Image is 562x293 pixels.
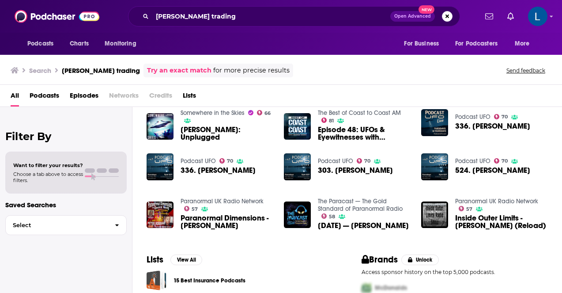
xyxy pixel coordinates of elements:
[13,162,83,168] span: Want to filter your results?
[419,5,434,14] span: New
[482,9,497,24] a: Show notifications dropdown
[257,110,271,115] a: 66
[21,35,65,52] button: open menu
[147,254,202,265] a: ListsView All
[362,254,398,265] h2: Brands
[184,206,198,211] a: 57
[181,126,273,141] span: [PERSON_NAME]: Unplugged
[174,276,245,285] a: 15 Best Insurance Podcasts
[181,126,273,141] a: Peter Robbins: Unplugged
[318,126,411,141] span: Episode 48: UFOs & Eyewitnesses with [PERSON_NAME]
[455,167,530,174] span: 524. [PERSON_NAME]
[318,198,403,213] a: The Paracast — The Gold Standard of Paranormal Radio
[321,118,334,123] a: 81
[11,88,19,107] span: All
[394,14,431,19] span: Open Advanced
[502,115,508,119] span: 70
[5,201,127,209] p: Saved Searches
[421,202,448,228] img: Inside Outer Limits - Peter Robbins (Reload)
[183,88,196,107] span: Lists
[504,67,548,74] button: Send feedback
[528,7,547,26] img: User Profile
[390,11,435,22] button: Open AdvancedNew
[449,35,510,52] button: open menu
[362,269,548,275] p: Access sponsor history on the top 5,000 podcasts.
[181,109,245,117] a: Somewhere in the Skies
[13,171,83,183] span: Choose a tab above to access filters.
[284,153,311,180] a: 303. Peter Robbins
[284,113,311,140] img: Episode 48: UFOs & Eyewitnesses with Peter Robbins
[149,88,172,107] span: Credits
[181,198,264,205] a: Paranormal UK Radio Network
[455,214,548,229] a: Inside Outer Limits - Peter Robbins (Reload)
[404,38,439,50] span: For Business
[147,270,166,290] a: 15 Best Insurance Podcasts
[318,157,353,165] a: Podcast UFO
[459,206,473,211] a: 57
[494,158,508,164] a: 70
[321,213,336,219] a: 58
[284,202,311,228] a: December 7, 2014 — Peter Robbins
[357,158,371,164] a: 70
[181,214,273,229] a: Paranormal Dimensions - Peter Robbins
[364,159,370,163] span: 70
[421,153,448,180] img: 524. Peter Robbins
[329,215,335,219] span: 58
[147,202,174,228] img: Paranormal Dimensions - Peter Robbins
[64,35,94,52] a: Charts
[181,157,216,165] a: Podcast UFO
[98,35,147,52] button: open menu
[192,207,198,211] span: 57
[509,35,541,52] button: open menu
[455,38,498,50] span: For Podcasters
[455,157,490,165] a: Podcast UFO
[502,159,508,163] span: 70
[147,65,211,76] a: Try an exact match
[504,9,517,24] a: Show notifications dropdown
[318,109,401,117] a: The Best of Coast to Coast AM
[5,215,127,235] button: Select
[5,130,127,143] h2: Filter By
[398,35,450,52] button: open menu
[318,167,393,174] a: 303. Peter Robbins
[30,88,59,107] a: Podcasts
[455,113,490,121] a: Podcast UFO
[105,38,136,50] span: Monitoring
[181,167,256,174] a: 336. Peter Robbins
[147,113,174,140] a: Peter Robbins: Unplugged
[455,122,530,130] span: 336. [PERSON_NAME]
[170,255,202,265] button: View All
[29,66,51,75] h3: Search
[70,88,98,107] a: Episodes
[455,214,548,229] span: Inside Outer Limits - [PERSON_NAME] (Reload)
[455,122,530,130] a: 336. Peter Robbins
[421,109,448,136] img: 336. Peter Robbins
[62,66,140,75] h3: [PERSON_NAME] trading
[329,119,334,123] span: 81
[70,38,89,50] span: Charts
[401,255,439,265] button: Unlock
[128,6,460,27] div: Search podcasts, credits, & more...
[152,9,390,23] input: Search podcasts, credits, & more...
[147,153,174,180] img: 336. Peter Robbins
[227,159,233,163] span: 70
[6,222,108,228] span: Select
[318,167,393,174] span: 303. [PERSON_NAME]
[318,222,409,229] a: December 7, 2014 — Peter Robbins
[181,167,256,174] span: 336. [PERSON_NAME]
[375,284,407,292] span: McDonalds
[528,7,547,26] button: Show profile menu
[213,65,290,76] span: for more precise results
[147,254,163,265] h2: Lists
[528,7,547,26] span: Logged in as lucy.vincent
[15,8,99,25] img: Podchaser - Follow, Share and Rate Podcasts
